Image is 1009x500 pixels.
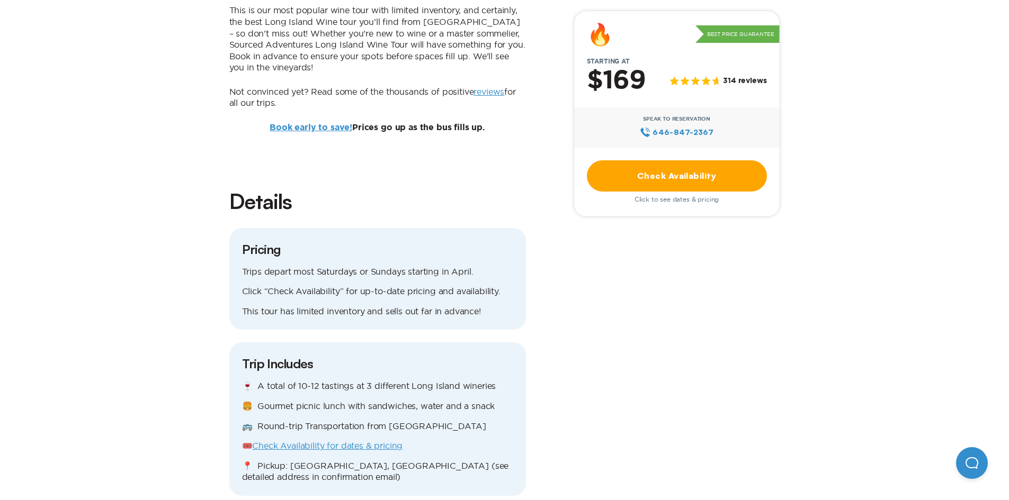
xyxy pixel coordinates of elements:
[229,187,526,215] h2: Details
[270,123,485,132] b: Prices go up as the bus fills up.
[242,380,513,392] p: 🍷 A total of 10-12 tastings at 3 different Long Island wineries
[587,24,613,45] div: 🔥
[270,123,352,132] a: Book early to save!
[474,87,504,96] a: reviews
[640,126,713,138] a: 646‍-847‍-2367
[242,266,513,278] p: Trips depart most Saturdays or Sundays starting in April.
[242,355,513,372] h3: Trip Includes
[242,460,513,483] p: 📍 Pickup: [GEOGRAPHIC_DATA], [GEOGRAPHIC_DATA] (see detailed address in confirmation email)
[242,401,513,412] p: 🍔 Gourmet picnic lunch with sandwiches, water and a snack
[242,286,513,297] p: Click “Check Availability” for up-to-date pricing and availability.
[587,67,646,95] h2: $169
[242,241,513,258] h3: Pricing
[956,447,988,479] iframe: Help Scout Beacon - Open
[252,441,403,450] a: Check Availability for dates & pricing
[574,58,642,65] span: Starting at
[587,160,767,192] a: Check Availability
[695,25,780,43] p: Best Price Guarantee
[643,116,710,122] span: Speak to Reservation
[653,126,713,138] span: 646‍-847‍-2367
[723,77,766,86] span: 314 reviews
[229,86,526,109] p: Not convinced yet? Read some of the thousands of positive for all our trips.
[229,5,526,74] p: This is our most popular wine tour with limited inventory, and certainly, the best Long Island Wi...
[242,306,513,317] p: This tour has limited inventory and sells out far in advance!
[242,440,513,452] p: 🎟️
[635,196,719,203] span: Click to see dates & pricing
[242,421,513,432] p: 🚌 Round-trip Transportation from [GEOGRAPHIC_DATA]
